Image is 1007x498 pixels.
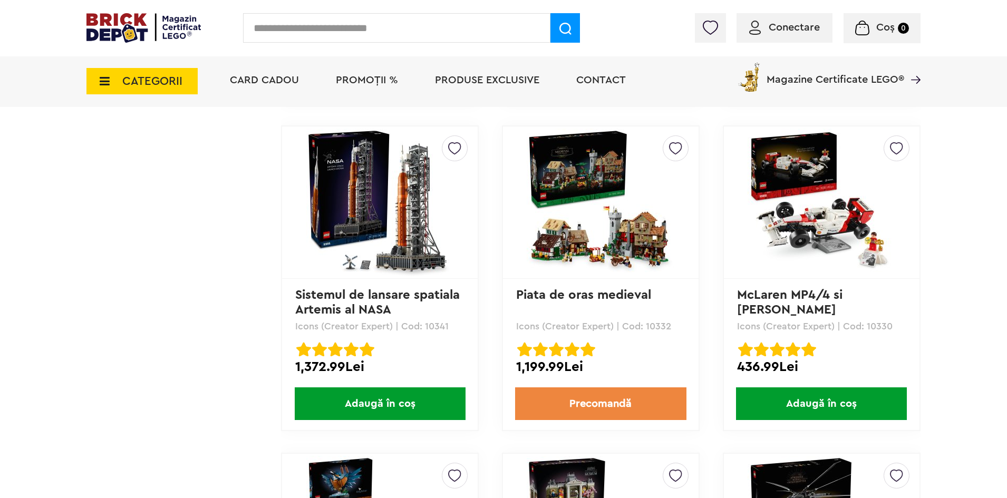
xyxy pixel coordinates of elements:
[516,321,685,331] p: Icons (Creator Expert) | Cod: 10332
[516,360,685,374] div: 1,199.99Lei
[122,75,182,87] span: CATEGORII
[296,342,311,357] img: Evaluare cu stele
[786,342,800,357] img: Evaluare cu stele
[737,321,906,331] p: Icons (Creator Expert) | Cod: 10330
[769,22,820,33] span: Conectare
[580,342,595,357] img: Evaluare cu stele
[312,342,327,357] img: Evaluare cu stele
[282,387,478,420] a: Adaugă în coș
[767,61,904,85] span: Magazine Certificate LEGO®
[737,360,906,374] div: 436.99Lei
[517,342,532,357] img: Evaluare cu stele
[736,387,907,420] span: Adaugă în coș
[306,129,454,276] img: Sistemul de lansare spatiala Artemis al NASA
[328,342,343,357] img: Evaluare cu stele
[549,342,564,357] img: Evaluare cu stele
[295,289,463,316] a: Sistemul de lansare spatiala Artemis al NASA
[516,289,651,301] a: Piata de oras medieval
[724,387,919,420] a: Adaugă în coș
[876,22,895,33] span: Coș
[801,342,816,357] img: Evaluare cu stele
[527,129,674,276] img: Piata de oras medieval
[754,342,769,357] img: Evaluare cu stele
[336,75,398,85] a: PROMOȚII %
[749,22,820,33] a: Conectare
[344,342,359,357] img: Evaluare cu stele
[295,360,464,374] div: 1,372.99Lei
[738,342,753,357] img: Evaluare cu stele
[748,129,895,276] img: McLaren MP4/4 si Ayrton Senna
[576,75,626,85] a: Contact
[230,75,299,85] a: Card Cadou
[435,75,539,85] a: Produse exclusive
[515,387,686,420] a: Precomandă
[770,342,785,357] img: Evaluare cu stele
[898,23,909,34] small: 0
[533,342,548,357] img: Evaluare cu stele
[295,321,464,331] p: Icons (Creator Expert) | Cod: 10341
[904,61,921,71] a: Magazine Certificate LEGO®
[295,387,466,420] span: Adaugă în coș
[360,342,374,357] img: Evaluare cu stele
[737,289,846,316] a: McLaren MP4/4 si [PERSON_NAME]
[565,342,579,357] img: Evaluare cu stele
